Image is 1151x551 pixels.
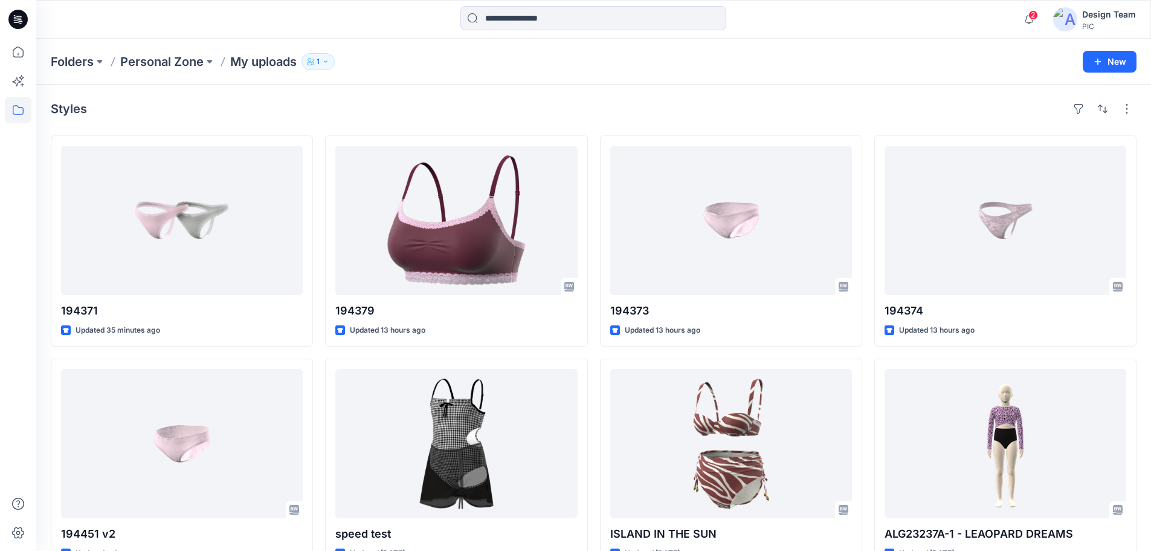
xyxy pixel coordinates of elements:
[230,53,297,70] p: My uploads
[610,369,852,518] a: ISLAND IN THE SUN
[1083,51,1136,73] button: New
[610,146,852,295] a: 194373
[61,302,303,319] p: 194371
[335,526,577,543] p: speed test
[610,302,852,319] p: 194373
[61,526,303,543] p: 194451 v2
[335,369,577,518] a: speed test
[885,302,1126,319] p: 194374
[61,146,303,295] a: 194371
[51,102,87,116] h4: Styles
[1082,7,1136,22] div: Design Team
[899,324,975,337] p: Updated 13 hours ago
[350,324,425,337] p: Updated 13 hours ago
[335,302,577,319] p: 194379
[335,146,577,295] a: 194379
[61,369,303,518] a: 194451 v2
[1028,10,1038,20] span: 2
[1082,22,1136,31] div: PIC
[76,324,160,337] p: Updated 35 minutes ago
[1053,7,1077,31] img: avatar
[317,55,320,68] p: 1
[301,53,335,70] button: 1
[610,526,852,543] p: ISLAND IN THE SUN
[51,53,94,70] a: Folders
[120,53,204,70] a: Personal Zone
[885,526,1126,543] p: ALG23237A-1 - LEAOPARD DREAMS
[625,324,700,337] p: Updated 13 hours ago
[885,146,1126,295] a: 194374
[885,369,1126,518] a: ALG23237A-1 - LEAOPARD DREAMS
